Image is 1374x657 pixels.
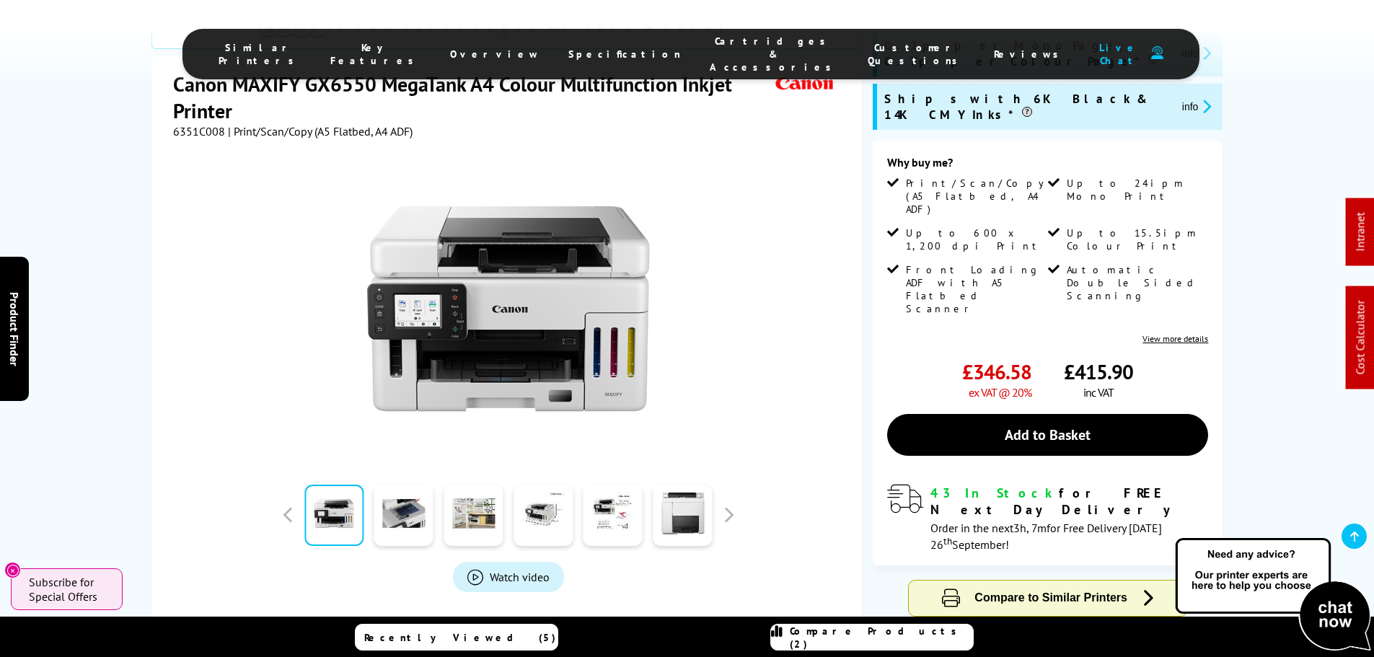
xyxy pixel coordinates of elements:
h1: Canon MAXIFY GX6550 MegaTank A4 Colour Multifunction Inkjet Printer [173,71,772,124]
span: Print/Scan/Copy (A5 Flatbed, A4 ADF) [906,177,1054,216]
span: £415.90 [1064,358,1133,385]
span: Key Features [330,41,421,67]
span: Specification [568,48,681,61]
a: Recently Viewed (5) [355,624,558,651]
sup: th [943,534,952,547]
img: Canon MAXIFY GX6550 MegaTank [367,167,650,450]
span: inc VAT [1083,385,1114,400]
span: Overview [450,48,540,61]
span: | Print/Scan/Copy (A5 Flatbed, A4 ADF) [228,124,413,138]
a: Compare Products (2) [770,624,974,651]
button: Close [4,562,21,578]
div: for FREE Next Day Delivery [930,485,1208,518]
span: Subscribe for Special Offers [29,575,108,604]
button: promo-description [1178,98,1216,115]
span: Watch video [490,570,550,584]
a: View more details [1142,333,1208,344]
a: Product_All_Videos [453,562,564,592]
span: Compare to Similar Printers [974,591,1127,604]
div: modal_delivery [887,485,1208,551]
span: Up to 600 x 1,200 dpi Print [906,226,1044,252]
span: Cartridges & Accessories [710,35,839,74]
span: Reviews [994,48,1066,61]
span: 6351C008 [173,124,225,138]
span: 43 In Stock [930,485,1059,501]
a: Add to Basket [887,414,1208,456]
span: Product Finder [7,291,22,366]
a: Cost Calculator [1353,301,1368,375]
span: Up to 24ipm Mono Print [1067,177,1205,203]
span: Similar Printers [219,41,301,67]
span: £346.58 [962,358,1031,385]
a: Intranet [1353,213,1368,252]
span: Front Loading ADF with A5 Flatbed Scanner [906,263,1044,315]
img: Open Live Chat window [1172,536,1374,654]
span: Recently Viewed (5) [364,631,556,644]
span: Compare Products (2) [790,625,973,651]
span: Ships with 6K Black & 14K CMY Inks* [884,91,1171,123]
img: user-headset-duotone.svg [1151,46,1163,60]
span: ex VAT @ 20% [969,385,1031,400]
span: Up to 15.5ipm Colour Print [1067,226,1205,252]
button: Compare to Similar Printers [909,581,1187,616]
span: 3h, 7m [1013,521,1047,535]
span: Customer Questions [868,41,965,67]
div: Why buy me? [887,155,1208,177]
span: Automatic Double Sided Scanning [1067,263,1205,302]
span: Order in the next for Free Delivery [DATE] 26 September! [930,521,1162,552]
span: Live Chat [1095,41,1144,67]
